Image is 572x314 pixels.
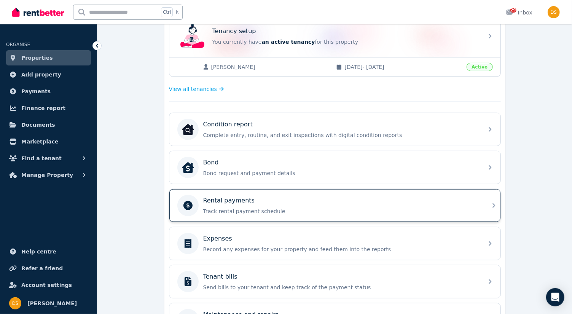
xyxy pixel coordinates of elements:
[169,15,500,57] a: Tenancy setupTenancy setupYou currently havean active tenancyfor this property
[12,6,64,18] img: RentBetter
[546,288,564,306] div: Open Intercom Messenger
[21,120,55,129] span: Documents
[467,63,492,71] span: Active
[6,244,91,259] a: Help centre
[161,7,173,17] span: Ctrl
[203,131,479,139] p: Complete entry, routine, and exit inspections with digital condition reports
[211,63,329,71] span: [PERSON_NAME]
[548,6,560,18] img: Donna Stone
[169,265,500,298] a: Tenant billsSend bills to your tenant and keep track of the payment status
[203,245,479,253] p: Record any expenses for your property and feed them into the reports
[182,123,194,135] img: Condition report
[9,297,21,309] img: Donna Stone
[203,196,255,205] p: Rental payments
[203,284,479,291] p: Send bills to your tenant and keep track of the payment status
[21,87,51,96] span: Payments
[212,27,256,36] p: Tenancy setup
[169,113,500,146] a: Condition reportCondition reportComplete entry, routine, and exit inspections with digital condit...
[6,100,91,116] a: Finance report
[21,104,65,113] span: Finance report
[21,247,56,256] span: Help centre
[169,85,217,93] span: View all tenancies
[27,299,77,308] span: [PERSON_NAME]
[21,154,62,163] span: Find a tenant
[176,9,178,15] span: k
[180,24,205,48] img: Tenancy setup
[182,161,194,174] img: Bond
[21,70,61,79] span: Add property
[6,167,91,183] button: Manage Property
[21,137,58,146] span: Marketplace
[21,171,73,180] span: Manage Property
[169,85,224,93] a: View all tenancies
[21,281,72,290] span: Account settings
[6,261,91,276] a: Refer a friend
[6,67,91,82] a: Add property
[506,9,532,16] div: Inbox
[169,151,500,184] a: BondBondBond request and payment details
[203,120,253,129] p: Condition report
[6,277,91,293] a: Account settings
[169,189,500,222] a: Rental paymentsTrack rental payment schedule
[6,134,91,149] a: Marketplace
[203,158,219,167] p: Bond
[6,50,91,65] a: Properties
[169,227,500,260] a: ExpensesRecord any expenses for your property and feed them into the reports
[203,272,237,281] p: Tenant bills
[6,117,91,132] a: Documents
[6,84,91,99] a: Payments
[510,8,516,13] span: 29
[344,63,462,71] span: [DATE] - [DATE]
[203,234,232,243] p: Expenses
[21,53,53,62] span: Properties
[203,169,479,177] p: Bond request and payment details
[21,264,63,273] span: Refer a friend
[262,39,315,45] span: an active tenancy
[212,38,479,46] p: You currently have for this property
[203,207,479,215] p: Track rental payment schedule
[6,42,30,47] span: ORGANISE
[6,151,91,166] button: Find a tenant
